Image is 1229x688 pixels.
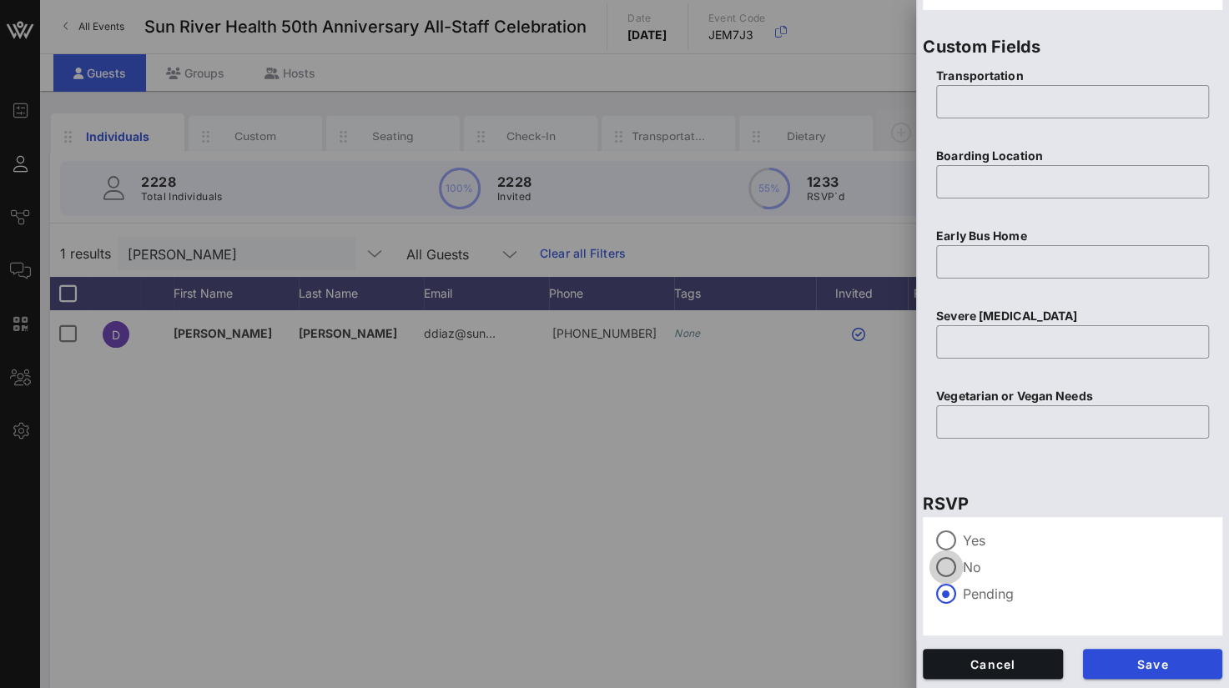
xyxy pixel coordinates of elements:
button: Cancel [923,649,1063,679]
label: Yes [963,532,1209,549]
p: Vegetarian or Vegan Needs [936,387,1209,405]
label: Pending [963,585,1209,602]
p: Early Bus Home [936,227,1209,245]
button: Save [1083,649,1223,679]
p: Boarding Location [936,147,1209,165]
p: Custom Fields [923,33,1222,60]
label: No [963,559,1209,575]
span: Save [1096,657,1210,671]
span: Cancel [936,657,1050,671]
p: RSVP [923,490,1222,517]
p: Transportation [936,67,1209,85]
p: Severe [MEDICAL_DATA] [936,307,1209,325]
